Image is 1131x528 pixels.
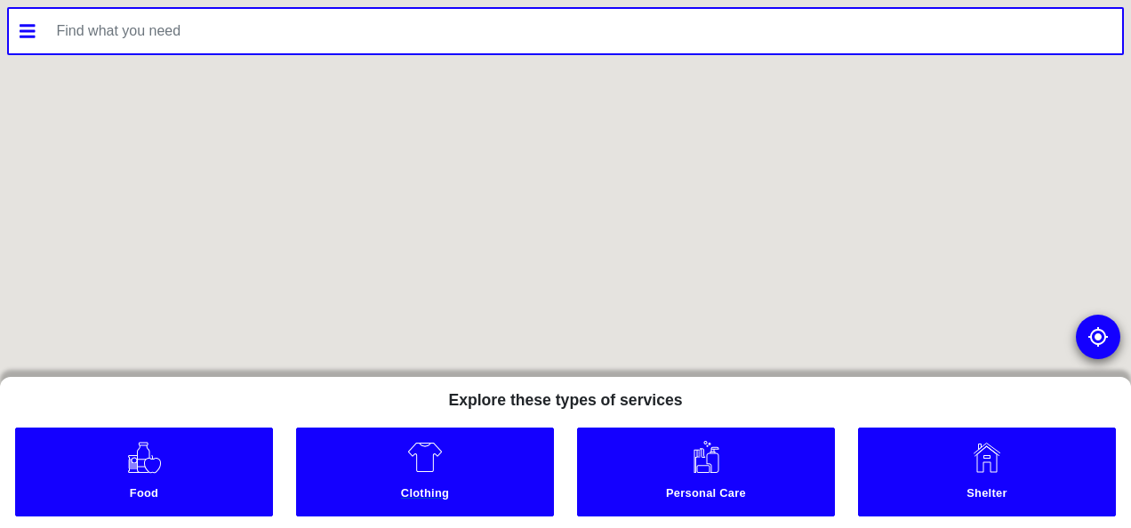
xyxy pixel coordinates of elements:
small: Personal Care [581,486,832,505]
small: Clothing [300,486,551,505]
img: Clothing [407,439,443,475]
a: Clothing [296,428,555,516]
img: Food [126,439,163,475]
img: go to my location [1087,326,1109,348]
img: Personal Care [688,439,724,475]
small: Shelter [862,486,1113,505]
a: Food [15,428,274,516]
small: Food [19,486,270,505]
a: Shelter [858,428,1117,516]
img: Shelter [969,439,1005,475]
h5: Explore these types of services [434,377,696,417]
input: Find what you need [46,9,1123,53]
a: Personal Care [577,428,836,516]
